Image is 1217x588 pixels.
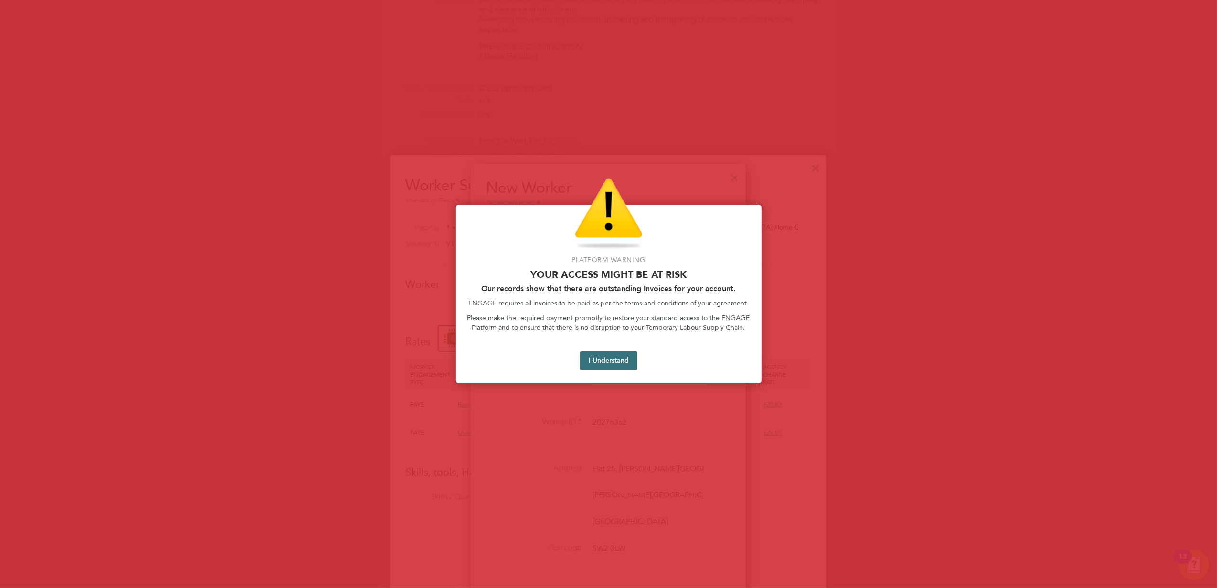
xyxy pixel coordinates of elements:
p: Please make the required payment promptly to restore your standard access to the ENGAGE Platform ... [467,314,750,332]
h2: Our records show that there are outstanding Invoices for your account. [467,284,750,293]
button: I Understand [580,351,637,370]
img: Warning Icon [575,178,643,250]
p: Platform Warning [467,255,750,265]
div: Access At Risk [456,205,762,383]
p: Your access might be at risk [467,269,750,280]
p: ENGAGE requires all invoices to be paid as per the terms and conditions of your agreement. [467,299,750,308]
